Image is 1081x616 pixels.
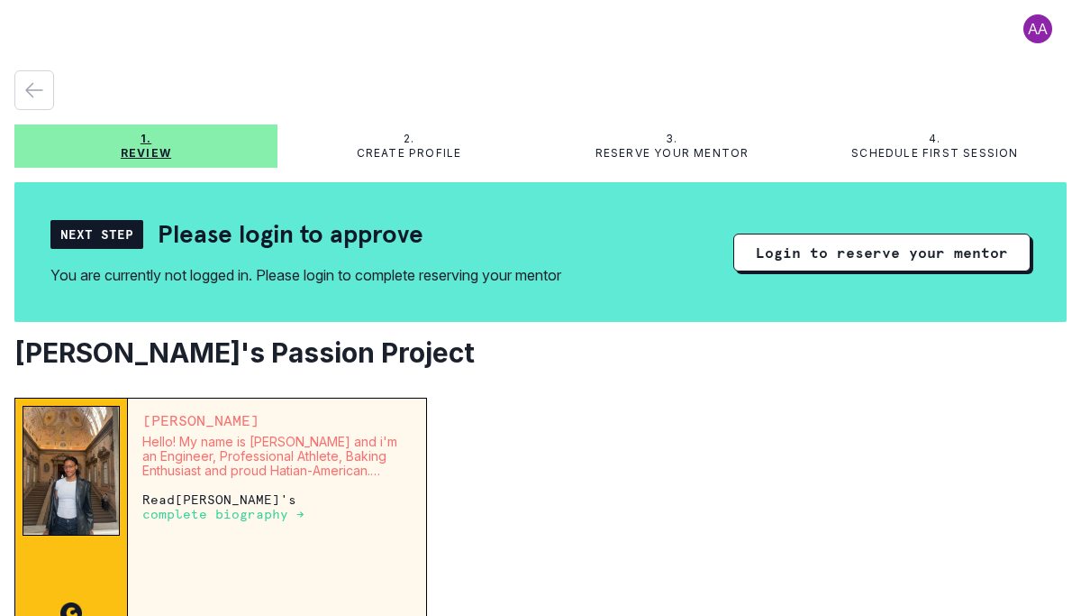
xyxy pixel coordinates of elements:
a: complete biography → [142,506,304,521]
p: Review [121,146,171,161]
h2: [PERSON_NAME]'s Passion Project [14,336,1067,369]
h2: Please login to approve [158,218,423,250]
div: Next Step [50,220,143,249]
p: Create profile [357,146,462,161]
p: 2. [404,132,414,146]
p: [PERSON_NAME] [142,413,412,428]
p: Hello! My name is [PERSON_NAME] and i'm an Engineer, Professional Athlete, Baking Enthusiast and ... [142,435,412,478]
button: profile picture [1009,14,1067,43]
p: Read [PERSON_NAME] 's [142,492,412,521]
button: Login to reserve your mentor [733,234,1031,271]
p: 4. [929,132,940,146]
div: You are currently not logged in. Please login to complete reserving your mentor [50,264,561,286]
p: 3. [666,132,677,146]
img: Mentor Image [23,406,120,535]
p: Reserve your mentor [595,146,749,161]
p: 1. [141,132,151,146]
p: Schedule first session [851,146,1018,161]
